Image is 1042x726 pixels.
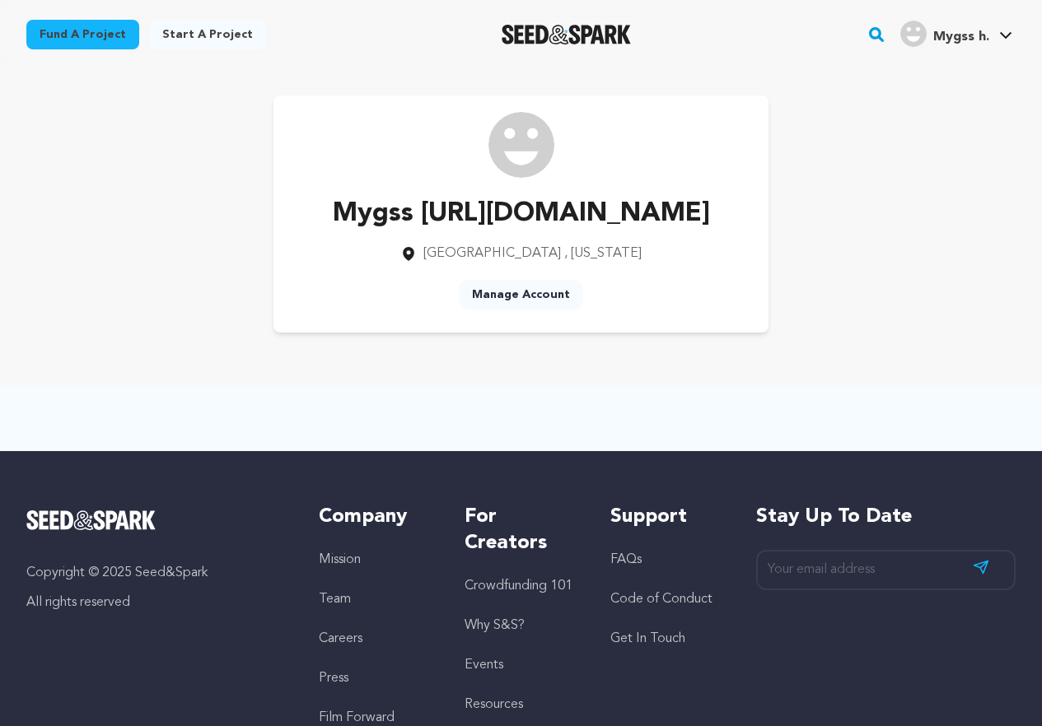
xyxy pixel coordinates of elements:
[465,659,503,672] a: Events
[423,247,561,260] span: [GEOGRAPHIC_DATA]
[319,672,348,685] a: Press
[26,20,139,49] a: Fund a project
[488,112,554,178] img: /img/default-images/user/medium/user.png image
[897,17,1016,47] a: Mygss h.'s Profile
[610,632,685,645] a: Get In Touch
[319,504,432,530] h5: Company
[149,20,266,49] a: Start a project
[465,504,577,556] h5: For Creators
[26,563,286,583] p: Copyright © 2025 Seed&Spark
[26,510,156,530] img: Seed&Spark Logo
[319,553,361,566] a: Mission
[459,280,583,309] a: Manage Account
[26,593,286,612] p: All rights reserved
[319,593,351,606] a: Team
[610,593,713,606] a: Code of Conduct
[26,510,286,530] a: Seed&Spark Homepage
[610,553,642,566] a: FAQs
[756,504,1016,530] h5: Stay up to date
[900,21,927,47] img: user.png
[564,247,642,260] span: , [US_STATE]
[756,550,1016,590] input: Your email address
[465,698,523,711] a: Resources
[900,21,989,47] div: Mygss h.'s Profile
[333,194,710,234] p: Mygss [URL][DOMAIN_NAME]
[502,25,631,44] a: Seed&Spark Homepage
[465,619,525,632] a: Why S&S?
[897,17,1016,52] span: Mygss h.'s Profile
[319,632,362,645] a: Careers
[933,30,989,44] span: Mygss h.
[319,711,395,724] a: Film Forward
[610,504,723,530] h5: Support
[502,25,631,44] img: Seed&Spark Logo Dark Mode
[465,579,572,593] a: Crowdfunding 101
